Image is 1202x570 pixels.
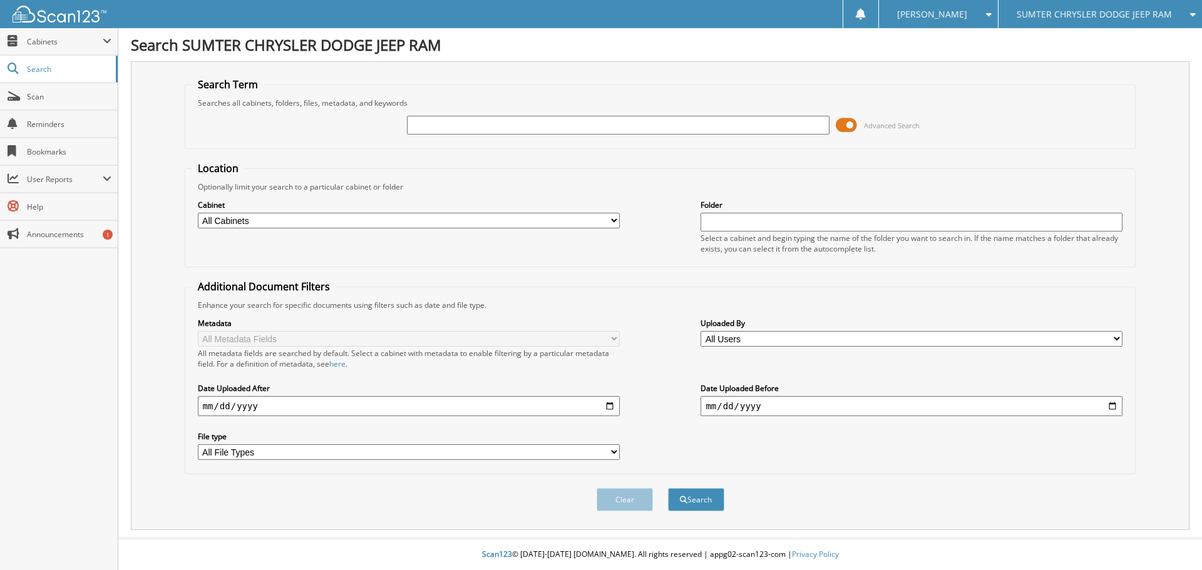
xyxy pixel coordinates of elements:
label: Date Uploaded After [198,383,620,394]
span: Help [27,201,111,212]
label: File type [198,431,620,442]
span: Search [27,64,110,74]
label: Date Uploaded Before [701,383,1122,394]
h1: Search SUMTER CHRYSLER DODGE JEEP RAM [131,34,1189,55]
div: Enhance your search for specific documents using filters such as date and file type. [192,300,1129,310]
span: User Reports [27,174,103,185]
div: Select a cabinet and begin typing the name of the folder you want to search in. If the name match... [701,233,1122,254]
div: Optionally limit your search to a particular cabinet or folder [192,181,1129,192]
label: Cabinet [198,200,620,210]
input: start [198,396,620,416]
label: Uploaded By [701,318,1122,328]
span: Cabinets [27,36,103,47]
a: Privacy Policy [792,549,839,559]
button: Clear [597,488,653,511]
span: Scan123 [482,549,512,559]
div: All metadata fields are searched by default. Select a cabinet with metadata to enable filtering b... [198,348,620,369]
span: Scan [27,91,111,102]
input: end [701,396,1122,416]
img: scan123-logo-white.svg [13,6,106,23]
legend: Location [192,161,245,175]
label: Metadata [198,318,620,328]
div: Searches all cabinets, folders, files, metadata, and keywords [192,98,1129,108]
span: Bookmarks [27,146,111,157]
div: 1 [103,230,113,240]
span: Advanced Search [864,121,920,130]
button: Search [668,488,724,511]
span: SUMTER CHRYSLER DODGE JEEP RAM [1017,11,1172,18]
a: here [329,359,346,369]
label: Folder [701,200,1122,210]
legend: Search Term [192,78,264,91]
span: [PERSON_NAME] [897,11,967,18]
legend: Additional Document Filters [192,280,336,293]
span: Announcements [27,229,111,240]
span: Reminders [27,119,111,130]
div: © [DATE]-[DATE] [DOMAIN_NAME]. All rights reserved | appg02-scan123-com | [118,539,1202,570]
